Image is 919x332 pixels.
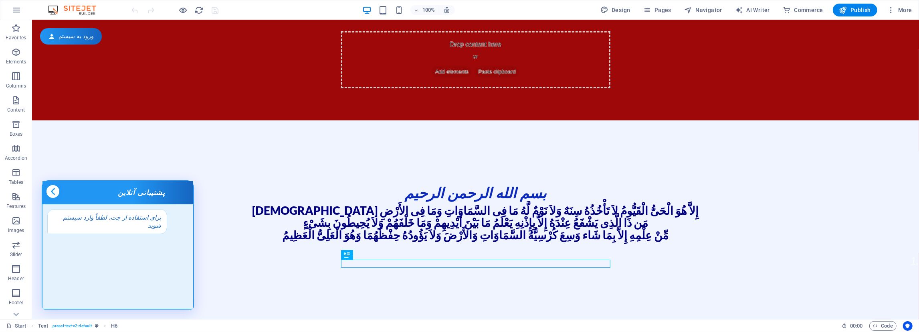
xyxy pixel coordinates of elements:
span: Click to select. Double-click to edit [111,321,117,331]
button: Design [597,4,634,16]
button: بستن چت [14,164,28,179]
span: Code [873,321,893,331]
span: AI Writer [735,6,770,14]
span: Pages [643,6,671,14]
button: AI Writer [732,4,773,16]
nav: breadcrumb [38,321,118,331]
button: reload [194,5,204,15]
span: . preset-text-v2-default [51,321,92,331]
span: Design [600,6,630,14]
div: پنجره چت [10,160,162,289]
p: Tables [9,179,23,185]
img: Editor Logo [46,5,106,15]
button: ورود به سیستم [8,8,70,24]
h6: 100% [422,5,435,15]
p: Columns [6,83,26,89]
p: Elements [6,59,26,65]
a: Click to cancel selection. Double-click to open Pages [6,321,26,331]
i: This element is a customizable preset [95,324,99,328]
div: عنوان پنجره چت [10,161,161,184]
p: Footer [9,299,23,306]
span: Click to select. Double-click to edit [38,321,48,331]
button: Code [869,321,897,331]
button: Usercentrics [903,321,913,331]
span: More [887,6,912,14]
i: Reload page [195,6,204,15]
button: Pages [640,4,675,16]
p: Favorites [6,35,26,41]
p: Header [8,275,24,282]
span: : [856,323,857,329]
span: Publish [839,6,871,14]
button: Commerce [780,4,826,16]
button: Click here to leave preview mode and continue editing [178,5,188,15]
button: Publish [833,4,877,16]
h6: Session time [842,321,863,331]
p: Accordion [5,155,27,161]
p: Boxes [10,131,23,137]
p: Features [6,203,26,210]
span: Navigator [684,6,722,14]
span: Paste clipboard [443,46,487,57]
div: برای استفاده از چت، لطفاً وارد سیستم شوید [15,189,135,214]
span: پشتیبانی آنلاین [86,169,133,177]
button: Navigator [681,4,725,16]
div: Design (Ctrl+Alt+Y) [597,4,634,16]
p: Slider [10,251,22,258]
span: 00 00 [850,321,862,331]
span: Add elements [400,46,440,57]
i: On resize automatically adjust zoom level to fit chosen device. [443,6,450,14]
button: More [884,4,915,16]
p: Content [7,107,25,113]
span: Commerce [783,6,823,14]
p: Images [8,227,24,234]
button: 100% [410,5,439,15]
